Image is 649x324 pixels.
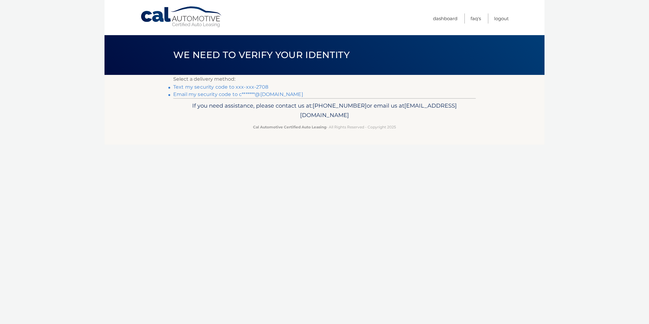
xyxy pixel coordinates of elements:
a: Text my security code to xxx-xxx-2708 [173,84,268,90]
p: - All Rights Reserved - Copyright 2025 [177,124,472,130]
a: Cal Automotive [140,6,223,28]
span: [PHONE_NUMBER] [313,102,367,109]
a: Logout [494,13,509,24]
a: FAQ's [471,13,481,24]
a: Email my security code to c*******@[DOMAIN_NAME] [173,91,303,97]
strong: Cal Automotive Certified Auto Leasing [253,125,326,129]
span: We need to verify your identity [173,49,350,61]
p: Select a delivery method: [173,75,476,83]
p: If you need assistance, please contact us at: or email us at [177,101,472,120]
a: Dashboard [433,13,457,24]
